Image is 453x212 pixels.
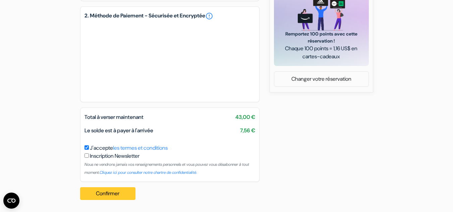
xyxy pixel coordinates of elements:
span: 43,00 € [235,113,255,121]
span: Le solde est à payer à l'arrivée [84,127,153,134]
label: J'accepte [90,144,168,152]
button: Confirmer [80,187,136,200]
h5: 2. Méthode de Paiement - Sécurisée et Encryptée [84,12,255,20]
a: Changer votre réservation [274,73,369,85]
span: Total à verser maintenant [84,114,144,121]
small: Nous ne vendrons jamais vos renseignements personnels et vous pouvez vous désabonner à tout moment. [84,162,249,175]
button: Ouvrir le widget CMP [3,193,19,209]
a: Cliquez ici pour consulter notre chartre de confidentialité. [100,170,197,175]
label: Inscription Newsletter [90,152,139,160]
a: les termes et conditions [113,144,168,151]
span: 7,56 € [240,127,255,135]
span: Remportez 100 points avec cette réservation ! [282,30,361,45]
a: error_outline [205,12,213,20]
span: Chaque 100 points = 1,16 US$ en cartes-cadeaux [282,45,361,61]
iframe: Cadre de saisie sécurisé pour le paiement [83,21,257,98]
